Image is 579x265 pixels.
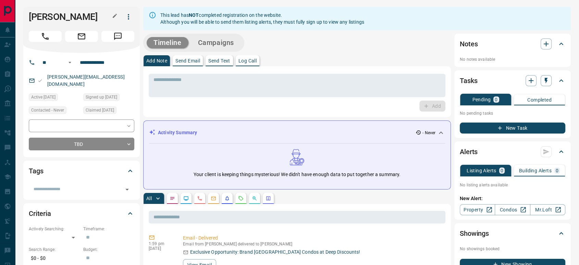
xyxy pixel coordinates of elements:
div: TBD [29,138,134,150]
p: Actively Searching: [29,226,80,232]
svg: Requests [238,196,244,201]
svg: Email Valid [38,78,42,83]
p: [DATE] [149,246,173,251]
button: Campaigns [191,37,241,48]
p: Pending [472,97,491,102]
span: Active [DATE] [31,94,56,101]
a: Property [460,204,495,215]
p: All [146,196,152,201]
span: Email [65,31,98,42]
p: 1:59 pm [149,241,173,246]
p: Log Call [238,58,257,63]
div: Showings [460,225,565,242]
p: Activity Summary [158,129,197,136]
div: This lead has completed registration on the website. Although you will be able to send them listi... [160,9,364,28]
p: Send Text [208,58,230,63]
button: Open [66,58,74,67]
div: Notes [460,36,565,52]
h2: Showings [460,228,489,239]
a: [PERSON_NAME][EMAIL_ADDRESS][DOMAIN_NAME] [47,74,125,87]
span: Claimed [DATE] [86,107,114,114]
div: Thu May 02 2024 [29,93,80,103]
h2: Criteria [29,208,51,219]
p: Completed [527,97,552,102]
span: Message [101,31,134,42]
button: New Task [460,123,565,134]
p: $0 - $0 [29,253,80,264]
svg: Opportunities [252,196,257,201]
div: Thu May 02 2024 [83,106,134,116]
p: Exclusive Opportunity: Brand [GEOGRAPHIC_DATA] Condos at Deep Discounts! [190,249,360,256]
span: Call [29,31,62,42]
h2: Tasks [460,75,477,86]
p: No showings booked [460,246,565,252]
p: New Alert: [460,195,565,202]
p: Send Email [175,58,200,63]
p: No pending tasks [460,108,565,118]
div: Criteria [29,205,134,222]
a: Condos [495,204,530,215]
p: No listing alerts available [460,182,565,188]
span: Contacted - Never [31,107,64,114]
p: Email - Delivered [183,234,443,242]
div: Alerts [460,143,565,160]
div: Activity Summary- Never [149,126,445,139]
h1: [PERSON_NAME] [29,11,112,22]
button: Open [122,185,132,194]
svg: Listing Alerts [224,196,230,201]
p: Your client is keeping things mysterious! We didn't have enough data to put together a summary. [194,171,401,178]
p: Add Note [146,58,167,63]
p: - Never [422,130,435,136]
p: 0 [556,168,558,173]
svg: Calls [197,196,202,201]
p: 0 [495,97,497,102]
p: Timeframe: [83,226,134,232]
h2: Alerts [460,146,478,157]
div: Tags [29,163,134,179]
h2: Tags [29,165,43,176]
p: Email from [PERSON_NAME] delivered to [PERSON_NAME] [183,242,443,246]
strong: NOT [189,12,199,18]
h2: Notes [460,38,478,49]
p: Search Range: [29,246,80,253]
button: Timeline [147,37,188,48]
div: Tasks [460,72,565,89]
span: Signed up [DATE] [86,94,117,101]
p: No notes available [460,56,565,62]
svg: Lead Browsing Activity [183,196,189,201]
svg: Notes [170,196,175,201]
p: Listing Alerts [467,168,496,173]
p: 0 [501,168,503,173]
p: Budget: [83,246,134,253]
div: Thu May 02 2024 [83,93,134,103]
svg: Agent Actions [266,196,271,201]
svg: Emails [211,196,216,201]
a: Mr.Loft [530,204,565,215]
p: Building Alerts [519,168,552,173]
